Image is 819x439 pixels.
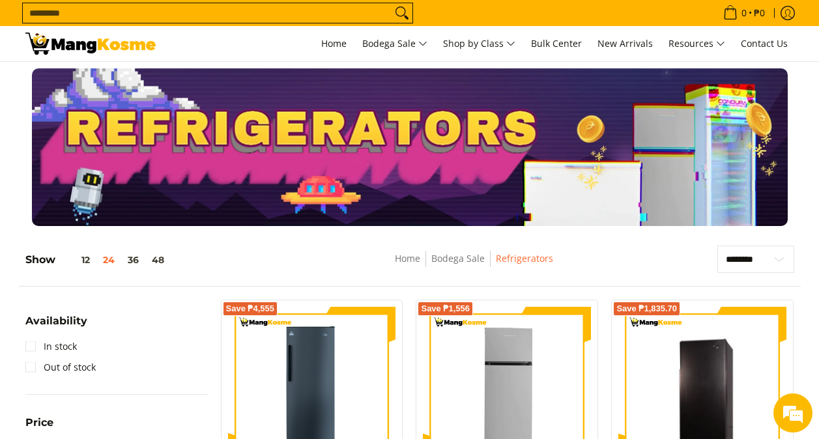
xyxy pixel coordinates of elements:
[96,255,121,265] button: 24
[740,8,749,18] span: 0
[741,37,788,50] span: Contact Us
[145,255,171,265] button: 48
[25,253,171,266] h5: Show
[616,305,677,313] span: Save ₱1,835.70
[300,251,648,280] nav: Breadcrumbs
[356,26,434,61] a: Bodega Sale
[662,26,732,61] a: Resources
[431,252,485,264] a: Bodega Sale
[437,26,522,61] a: Shop by Class
[597,37,653,50] span: New Arrivals
[591,26,659,61] a: New Arrivals
[496,252,553,264] a: Refrigerators
[121,255,145,265] button: 36
[668,36,725,52] span: Resources
[25,418,53,428] span: Price
[734,26,794,61] a: Contact Us
[443,36,515,52] span: Shop by Class
[395,252,420,264] a: Home
[25,316,87,336] summary: Open
[392,3,412,23] button: Search
[315,26,353,61] a: Home
[531,37,582,50] span: Bulk Center
[719,6,769,20] span: •
[25,357,96,378] a: Out of stock
[362,36,427,52] span: Bodega Sale
[25,336,77,357] a: In stock
[25,33,156,55] img: Bodega Sale Refrigerator l Mang Kosme: Home Appliances Warehouse Sale
[321,37,347,50] span: Home
[752,8,767,18] span: ₱0
[25,418,53,438] summary: Open
[55,255,96,265] button: 12
[524,26,588,61] a: Bulk Center
[25,316,87,326] span: Availability
[169,26,794,61] nav: Main Menu
[226,305,275,313] span: Save ₱4,555
[421,305,470,313] span: Save ₱1,556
